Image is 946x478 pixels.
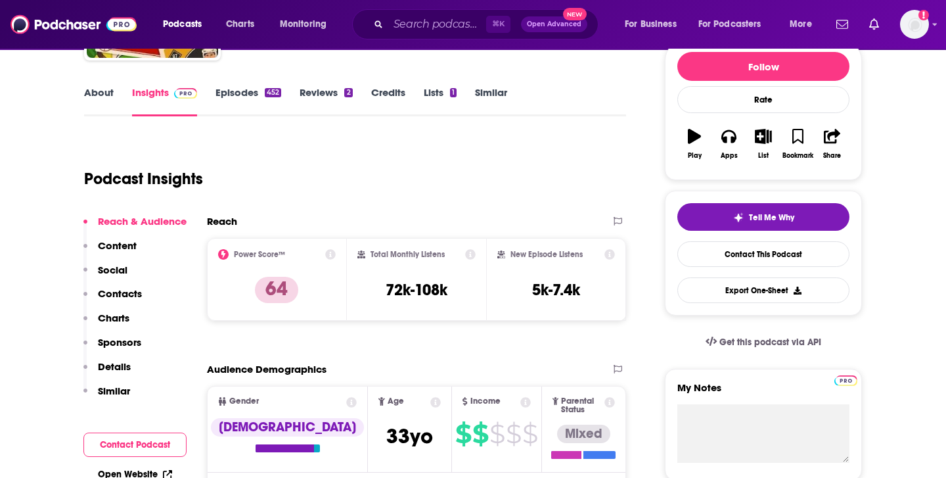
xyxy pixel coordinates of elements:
[815,120,849,168] button: Share
[424,86,457,116] a: Lists1
[255,277,298,303] p: 64
[371,86,405,116] a: Credits
[532,280,580,300] h3: 5k-7.4k
[489,423,505,444] span: $
[84,86,114,116] a: About
[83,360,131,385] button: Details
[782,152,813,160] div: Bookmark
[780,120,815,168] button: Bookmark
[98,385,130,397] p: Similar
[522,423,537,444] span: $
[563,8,587,20] span: New
[98,239,137,252] p: Content
[823,152,841,160] div: Share
[688,152,702,160] div: Play
[207,215,237,227] h2: Reach
[83,287,142,312] button: Contacts
[557,425,610,443] div: Mixed
[154,14,219,35] button: open menu
[900,10,929,39] button: Show profile menu
[625,15,677,34] span: For Business
[746,120,780,168] button: List
[371,250,445,259] h2: Total Monthly Listens
[733,212,744,223] img: tell me why sparkle
[677,277,849,303] button: Export One-Sheet
[831,13,853,36] a: Show notifications dropdown
[486,16,510,33] span: ⌘ K
[677,241,849,267] a: Contact This Podcast
[527,21,581,28] span: Open Advanced
[455,423,471,444] span: $
[900,10,929,39] span: Logged in as AustinGood
[98,336,141,348] p: Sponsors
[388,14,486,35] input: Search podcasts, credits, & more...
[83,239,137,264] button: Content
[521,16,587,32] button: Open AdvancedNew
[388,397,404,406] span: Age
[83,312,129,336] button: Charts
[207,363,327,375] h2: Audience Demographics
[780,14,828,35] button: open menu
[749,212,794,223] span: Tell Me Why
[300,86,352,116] a: Reviews2
[698,15,761,34] span: For Podcasters
[98,264,127,276] p: Social
[163,15,202,34] span: Podcasts
[510,250,583,259] h2: New Episode Listens
[470,397,501,406] span: Income
[711,120,746,168] button: Apps
[677,203,849,231] button: tell me why sparkleTell Me Why
[226,15,254,34] span: Charts
[386,423,433,449] span: 33 yo
[450,88,457,97] div: 1
[834,373,857,386] a: Pro website
[98,287,142,300] p: Contacts
[344,88,352,97] div: 2
[83,215,187,239] button: Reach & Audience
[234,250,285,259] h2: Power Score™
[174,88,197,99] img: Podchaser Pro
[677,381,849,404] label: My Notes
[265,88,281,97] div: 452
[506,423,521,444] span: $
[98,360,131,373] p: Details
[900,10,929,39] img: User Profile
[229,397,259,406] span: Gender
[386,280,447,300] h3: 72k-108k
[83,385,130,409] button: Similar
[11,12,137,37] img: Podchaser - Follow, Share and Rate Podcasts
[217,14,262,35] a: Charts
[561,397,602,414] span: Parental Status
[132,86,197,116] a: InsightsPodchaser Pro
[280,15,327,34] span: Monitoring
[864,13,884,36] a: Show notifications dropdown
[475,86,507,116] a: Similar
[616,14,693,35] button: open menu
[695,326,832,358] a: Get this podcast via API
[719,337,821,348] span: Get this podcast via API
[721,152,738,160] div: Apps
[271,14,344,35] button: open menu
[677,52,849,81] button: Follow
[834,375,857,386] img: Podchaser Pro
[98,215,187,227] p: Reach & Audience
[215,86,281,116] a: Episodes452
[83,336,141,360] button: Sponsors
[365,9,611,39] div: Search podcasts, credits, & more...
[677,120,711,168] button: Play
[84,169,203,189] h1: Podcast Insights
[472,423,488,444] span: $
[758,152,769,160] div: List
[677,86,849,113] div: Rate
[98,312,129,324] p: Charts
[83,264,127,288] button: Social
[211,418,364,437] div: [DEMOGRAPHIC_DATA]
[918,10,929,20] svg: Add a profile image
[83,433,187,457] button: Contact Podcast
[690,14,780,35] button: open menu
[790,15,812,34] span: More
